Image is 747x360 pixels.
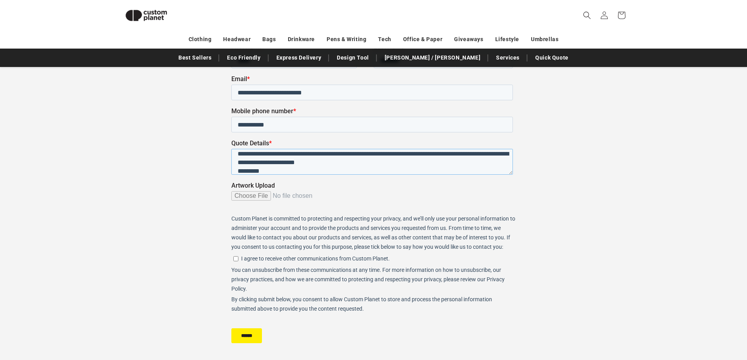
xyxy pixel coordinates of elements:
a: [PERSON_NAME] / [PERSON_NAME] [381,51,484,65]
a: Services [492,51,523,65]
a: Lifestyle [495,33,519,46]
a: Giveaways [454,33,483,46]
a: Bags [262,33,276,46]
a: Office & Paper [403,33,442,46]
img: Custom Planet [119,3,174,28]
summary: Search [578,7,596,24]
a: Umbrellas [531,33,558,46]
a: Tech [378,33,391,46]
a: Design Tool [333,51,373,65]
iframe: Chat Widget [708,322,747,360]
a: Drinkware [288,33,315,46]
a: Best Sellers [174,51,215,65]
a: Pens & Writing [327,33,366,46]
a: Quick Quote [531,51,573,65]
iframe: Form 0 [231,43,516,350]
a: Express Delivery [273,51,325,65]
a: Clothing [189,33,212,46]
a: Eco Friendly [223,51,264,65]
a: Headwear [223,33,251,46]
